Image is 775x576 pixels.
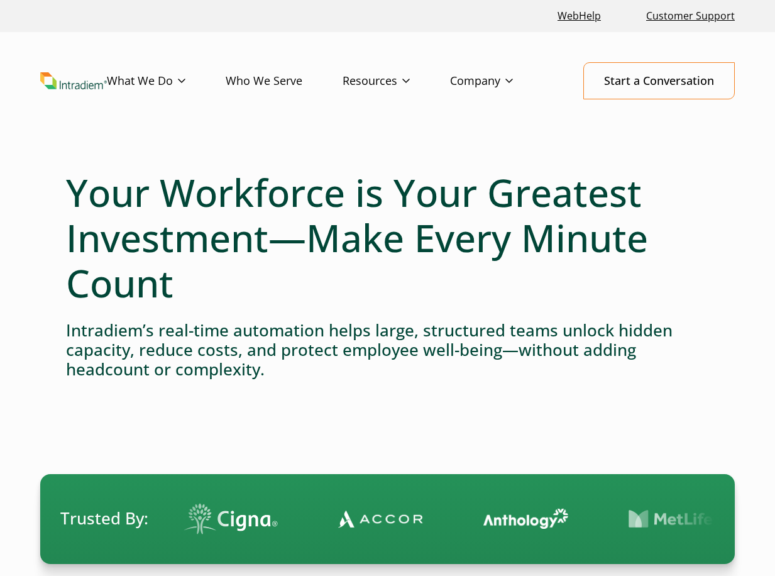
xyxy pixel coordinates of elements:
a: What We Do [107,63,226,99]
a: Link to homepage of Intradiem [40,72,107,89]
h1: Your Workforce is Your Greatest Investment—Make Every Minute Count [66,170,709,306]
span: Trusted By: [60,507,148,530]
a: Resources [343,63,450,99]
img: Contact Center Automation Accor Logo [338,509,423,528]
h4: Intradiem’s real-time automation helps large, structured teams unlock hidden capacity, reduce cos... [66,321,709,380]
img: Intradiem [40,72,107,89]
a: Who We Serve [226,63,343,99]
a: Customer Support [641,3,740,30]
a: Start a Conversation [583,62,735,99]
img: Contact Center Automation MetLife Logo [629,509,713,529]
a: Company [450,63,553,99]
a: Link opens in a new window [552,3,606,30]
